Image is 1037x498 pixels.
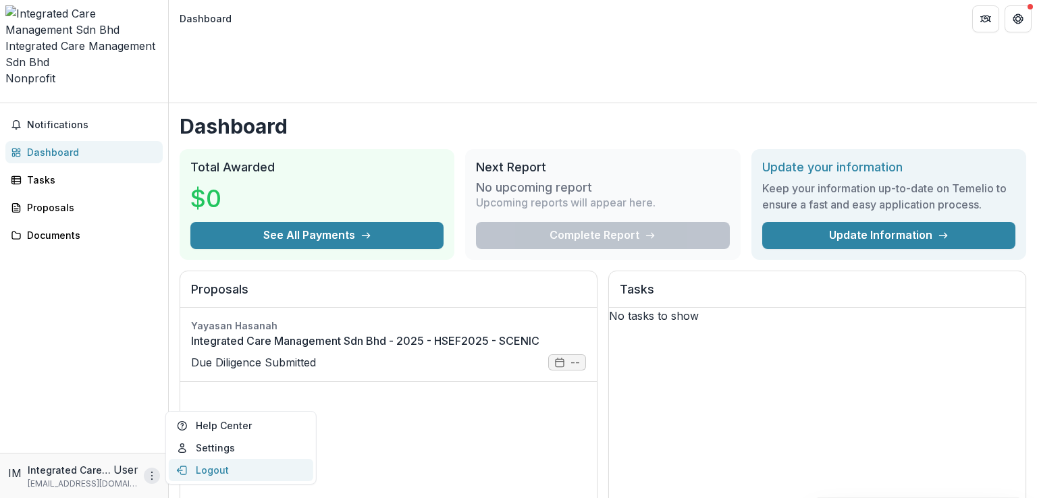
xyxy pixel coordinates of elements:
h2: Tasks [620,282,1015,308]
p: Upcoming reports will appear here. [476,194,656,211]
button: More [144,468,160,484]
p: [EMAIL_ADDRESS][DOMAIN_NAME] [28,478,138,490]
button: Partners [972,5,999,32]
p: No tasks to show [609,308,1026,324]
p: Integrated Care Management [28,463,113,477]
a: Update Information [762,222,1015,249]
div: Dashboard [180,11,232,26]
h2: Update your information [762,160,1015,175]
nav: breadcrumb [174,9,237,28]
h3: Keep your information up-to-date on Temelio to ensure a fast and easy application process. [762,180,1015,213]
a: Tasks [5,169,163,191]
div: Integrated Care Management Sdn Bhd [5,38,163,70]
a: Dashboard [5,141,163,163]
h2: Total Awarded [190,160,444,175]
span: Nonprofit [5,72,55,85]
div: Dashboard [27,145,152,159]
p: User [113,462,138,478]
button: Notifications [5,114,163,136]
div: Documents [27,228,152,242]
h3: No upcoming report [476,180,592,195]
h3: $0 [190,180,221,217]
h2: Proposals [191,282,586,308]
h1: Dashboard [180,114,1026,138]
button: Get Help [1005,5,1032,32]
a: Documents [5,224,163,246]
div: Proposals [27,200,152,215]
a: Integrated Care Management Sdn Bhd - 2025 - HSEF2025 - SCENIC [191,333,586,349]
img: Integrated Care Management Sdn Bhd [5,5,163,38]
span: Notifications [27,119,157,131]
a: Proposals [5,196,163,219]
div: Tasks [27,173,152,187]
h2: Next Report [476,160,729,175]
div: Integrated Care Management [8,465,22,481]
button: See All Payments [190,222,444,249]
